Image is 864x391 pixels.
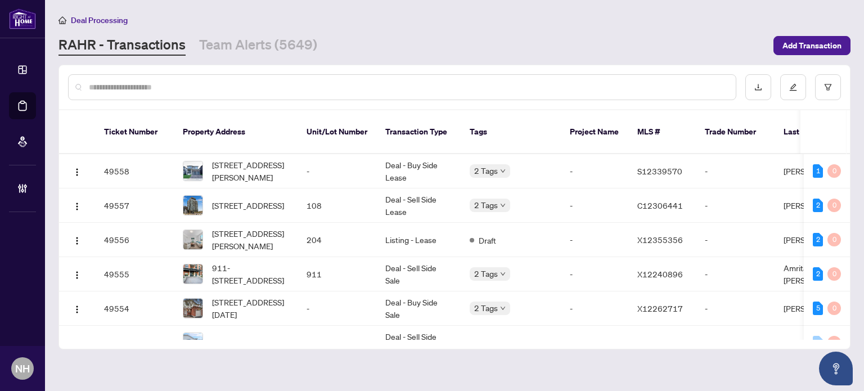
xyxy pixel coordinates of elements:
[58,35,186,56] a: RAHR - Transactions
[298,291,376,326] td: -
[174,110,298,154] th: Property Address
[212,227,289,252] span: [STREET_ADDRESS][PERSON_NAME]
[474,164,498,177] span: 2 Tags
[73,271,82,280] img: Logo
[637,269,683,279] span: X12240896
[376,223,461,257] td: Listing - Lease
[813,164,823,178] div: 1
[815,74,841,100] button: filter
[775,154,859,188] td: [PERSON_NAME]
[212,336,284,349] span: [STREET_ADDRESS]
[183,230,202,249] img: thumbnail-img
[775,291,859,326] td: [PERSON_NAME]
[212,262,289,286] span: 911-[STREET_ADDRESS]
[212,199,284,212] span: [STREET_ADDRESS]
[696,188,775,223] td: -
[474,267,498,280] span: 2 Tags
[775,188,859,223] td: [PERSON_NAME]
[183,299,202,318] img: thumbnail-img
[95,223,174,257] td: 49556
[827,336,841,349] div: 0
[376,257,461,291] td: Deal - Sell Side Sale
[95,188,174,223] td: 49557
[561,223,628,257] td: -
[827,164,841,178] div: 0
[696,154,775,188] td: -
[183,333,202,352] img: thumbnail-img
[696,223,775,257] td: -
[827,199,841,212] div: 0
[68,196,86,214] button: Logo
[561,188,628,223] td: -
[813,199,823,212] div: 2
[745,74,771,100] button: download
[68,231,86,249] button: Logo
[696,257,775,291] td: -
[199,35,317,56] a: Team Alerts (5649)
[813,336,823,349] div: 0
[376,326,461,360] td: Deal - Sell Side Sale
[780,74,806,100] button: edit
[95,291,174,326] td: 49554
[68,299,86,317] button: Logo
[479,234,496,246] span: Draft
[298,188,376,223] td: 108
[561,291,628,326] td: -
[95,326,174,360] td: 49553
[775,110,859,154] th: Last Updated By
[561,257,628,291] td: -
[789,83,797,91] span: edit
[827,233,841,246] div: 0
[95,257,174,291] td: 49555
[183,264,202,284] img: thumbnail-img
[500,305,506,311] span: down
[474,199,498,212] span: 2 Tags
[637,338,685,348] span: W12338702
[95,154,174,188] td: 49558
[461,110,561,154] th: Tags
[500,271,506,277] span: down
[376,110,461,154] th: Transaction Type
[782,37,841,55] span: Add Transaction
[474,302,498,314] span: 2 Tags
[819,352,853,385] button: Open asap
[813,302,823,315] div: 5
[637,200,683,210] span: C12306441
[775,257,859,291] td: Amrita [PERSON_NAME]
[298,154,376,188] td: -
[813,233,823,246] div: 2
[376,188,461,223] td: Deal - Sell Side Lease
[775,223,859,257] td: [PERSON_NAME]
[73,305,82,314] img: Logo
[212,296,289,321] span: [STREET_ADDRESS][DATE]
[561,326,628,360] td: -
[73,168,82,177] img: Logo
[696,291,775,326] td: -
[68,334,86,352] button: Logo
[754,83,762,91] span: download
[71,15,128,25] span: Deal Processing
[15,361,30,376] span: NH
[212,159,289,183] span: [STREET_ADDRESS][PERSON_NAME]
[73,202,82,211] img: Logo
[824,83,832,91] span: filter
[637,166,682,176] span: S12339570
[68,162,86,180] button: Logo
[298,223,376,257] td: 204
[775,326,859,360] td: [PERSON_NAME]
[500,203,506,208] span: down
[696,110,775,154] th: Trade Number
[376,154,461,188] td: Deal - Buy Side Lease
[298,326,376,360] td: -
[95,110,174,154] th: Ticket Number
[628,110,696,154] th: MLS #
[73,339,82,348] img: Logo
[298,110,376,154] th: Unit/Lot Number
[827,302,841,315] div: 0
[827,267,841,281] div: 0
[813,267,823,281] div: 2
[696,326,775,360] td: -
[183,161,202,181] img: thumbnail-img
[561,154,628,188] td: -
[773,36,850,55] button: Add Transaction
